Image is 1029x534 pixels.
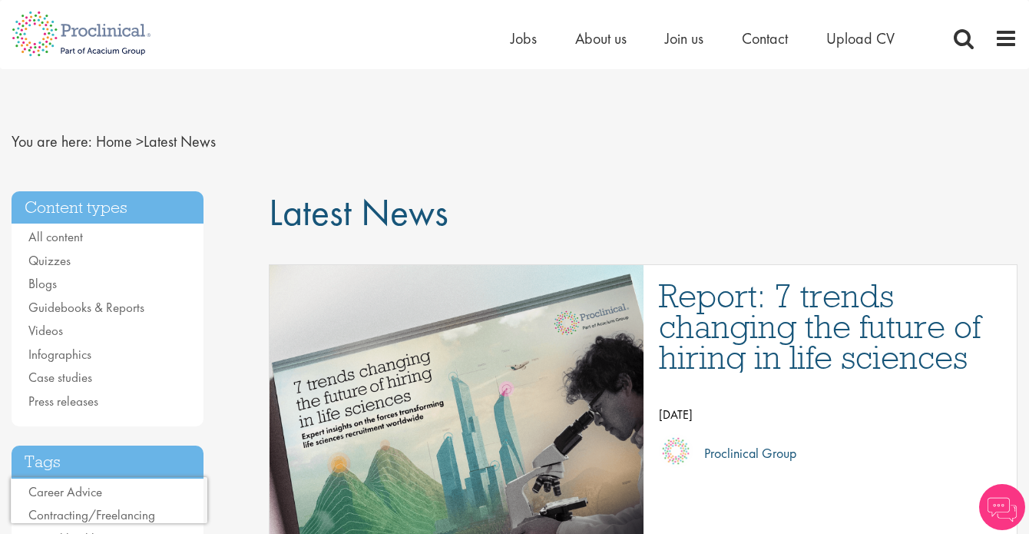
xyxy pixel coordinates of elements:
span: Latest News [96,131,216,151]
a: Infographics [28,346,91,363]
a: breadcrumb link to Home [96,131,132,151]
a: Jobs [511,28,537,48]
a: Quizzes [28,252,71,269]
a: About us [575,28,627,48]
a: Report: 7 trends changing the future of hiring in life sciences [659,280,1001,373]
span: Latest News [269,187,448,237]
a: Case studies [28,369,92,386]
a: Join us [665,28,703,48]
a: Guidebooks & Reports [28,299,144,316]
a: Contact [742,28,788,48]
h3: Tags [12,446,203,479]
a: Press releases [28,393,98,410]
a: All content [28,228,83,245]
img: Proclinical Group [659,434,693,468]
p: Proclinical Group [693,442,796,465]
a: Blogs [28,275,57,292]
a: Upload CV [826,28,895,48]
a: Videos [28,322,63,339]
span: > [136,131,144,151]
p: [DATE] [659,403,1001,426]
a: Proclinical Group Proclinical Group [659,434,1001,473]
img: Chatbot [979,484,1025,530]
h3: Content types [12,191,203,224]
span: You are here: [12,131,92,151]
iframe: reCAPTCHA [11,477,207,523]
